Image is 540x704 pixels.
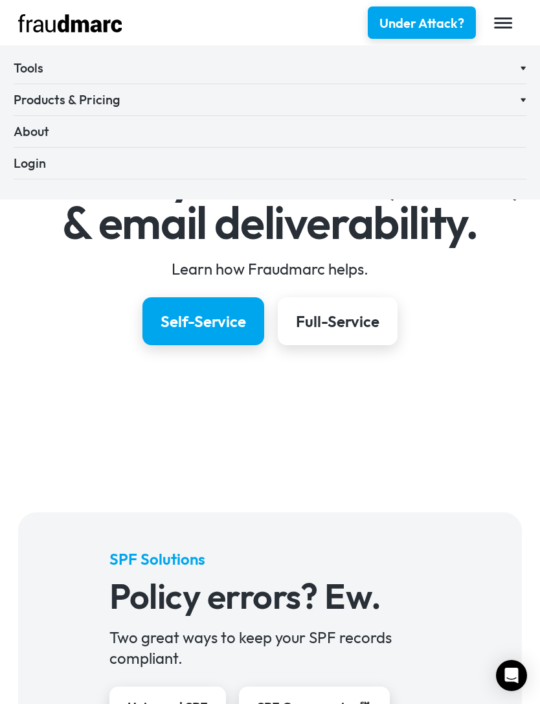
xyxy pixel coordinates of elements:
[14,59,516,77] div: Tools
[496,660,527,691] div: Open Intercom Messenger
[14,122,526,148] a: About
[368,6,476,39] a: Under Attack?
[485,8,522,38] div: menu
[14,154,526,179] a: Login
[14,91,516,109] div: Products & Pricing
[14,59,526,77] div: Tools
[379,14,464,32] div: Under Attack?
[14,91,526,109] div: Products & Pricing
